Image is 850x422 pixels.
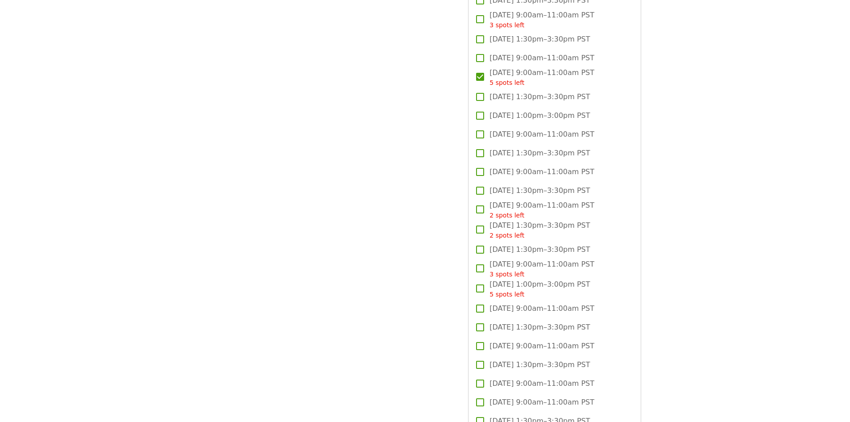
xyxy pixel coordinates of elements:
span: [DATE] 9:00am–11:00am PST [489,341,594,351]
span: [DATE] 9:00am–11:00am PST [489,259,594,279]
span: [DATE] 9:00am–11:00am PST [489,129,594,140]
span: [DATE] 9:00am–11:00am PST [489,303,594,314]
span: [DATE] 9:00am–11:00am PST [489,378,594,389]
span: [DATE] 1:30pm–3:30pm PST [489,359,590,370]
span: [DATE] 1:30pm–3:30pm PST [489,322,590,333]
span: [DATE] 9:00am–11:00am PST [489,167,594,177]
span: [DATE] 1:30pm–3:30pm PST [489,148,590,159]
span: 3 spots left [489,21,524,29]
span: [DATE] 1:30pm–3:30pm PST [489,92,590,102]
span: [DATE] 1:30pm–3:30pm PST [489,34,590,45]
span: 5 spots left [489,291,524,298]
span: [DATE] 1:30pm–3:30pm PST [489,220,590,240]
span: 5 spots left [489,79,524,86]
span: [DATE] 1:00pm–3:00pm PST [489,279,590,299]
span: 2 spots left [489,232,524,239]
span: [DATE] 9:00am–11:00am PST [489,53,594,63]
span: [DATE] 9:00am–11:00am PST [489,200,594,220]
span: [DATE] 9:00am–11:00am PST [489,67,594,88]
span: [DATE] 1:30pm–3:30pm PST [489,185,590,196]
span: [DATE] 9:00am–11:00am PST [489,397,594,408]
span: 2 spots left [489,212,524,219]
span: 3 spots left [489,271,524,278]
span: [DATE] 1:00pm–3:00pm PST [489,110,590,121]
span: [DATE] 1:30pm–3:30pm PST [489,244,590,255]
span: [DATE] 9:00am–11:00am PST [489,10,594,30]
